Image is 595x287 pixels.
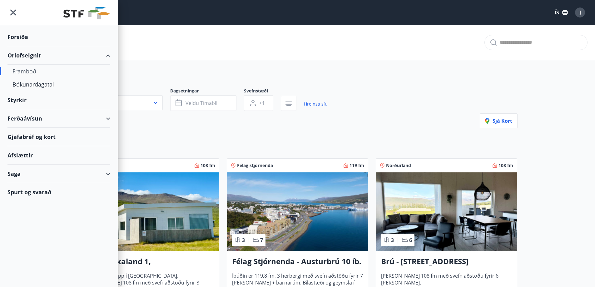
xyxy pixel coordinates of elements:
[63,7,110,19] img: union_logo
[7,46,110,65] div: Orlofseignir
[7,165,110,183] div: Saga
[242,237,245,244] span: 3
[304,97,328,111] a: Hreinsa síu
[78,172,219,251] img: Paella dish
[7,183,110,201] div: Spurt og svarað
[259,100,265,106] span: +1
[237,162,273,169] span: Félag stjórnenda
[12,78,105,91] div: Bókunardagatal
[7,7,19,18] button: menu
[551,7,571,18] button: ÍS
[7,109,110,128] div: Ferðaávísun
[244,88,281,95] span: Svefnstæði
[227,172,368,251] img: Paella dish
[376,172,517,251] img: Paella dish
[409,237,412,244] span: 6
[350,162,364,169] span: 119 fm
[7,146,110,165] div: Afslættir
[201,162,215,169] span: 108 fm
[260,237,263,244] span: 7
[170,95,236,111] button: Veldu tímabil
[186,100,217,106] span: Veldu tímabil
[7,28,110,46] div: Forsíða
[170,88,244,95] span: Dagsetningar
[83,256,214,267] h3: Brú - Hrókaland 1, [GEOGRAPHIC_DATA]
[7,128,110,146] div: Gjafabréf og kort
[498,162,513,169] span: 108 fm
[386,162,411,169] span: Norðurland
[573,5,588,20] button: J
[480,113,518,128] button: Sjá kort
[244,95,273,111] button: +1
[7,91,110,109] div: Styrkir
[381,256,512,267] h3: Brú - [STREET_ADDRESS]
[232,256,363,267] h3: Félag Stjórnenda - Austurbrú 10 íb. 201
[485,117,512,124] span: Sjá kort
[579,9,581,16] span: J
[391,237,394,244] span: 3
[78,88,170,95] span: Svæði
[78,95,163,110] button: Val
[12,65,105,78] div: Framboð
